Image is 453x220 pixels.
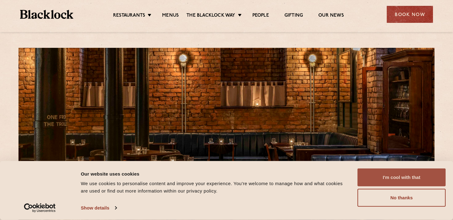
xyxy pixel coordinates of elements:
[252,13,269,19] a: People
[13,203,67,213] a: Usercentrics Cookiebot - opens in a new window
[81,180,350,195] div: We use cookies to personalise content and improve your experience. You're welcome to manage how a...
[357,168,446,186] button: I'm cool with that
[162,13,179,19] a: Menus
[387,6,433,23] div: Book Now
[113,13,145,19] a: Restaurants
[20,10,73,19] img: BL_Textured_Logo-footer-cropped.svg
[357,189,446,207] button: No thanks
[81,170,350,177] div: Our website uses cookies
[284,13,303,19] a: Gifting
[81,203,116,213] a: Show details
[186,13,235,19] a: The Blacklock Way
[318,13,344,19] a: Our News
